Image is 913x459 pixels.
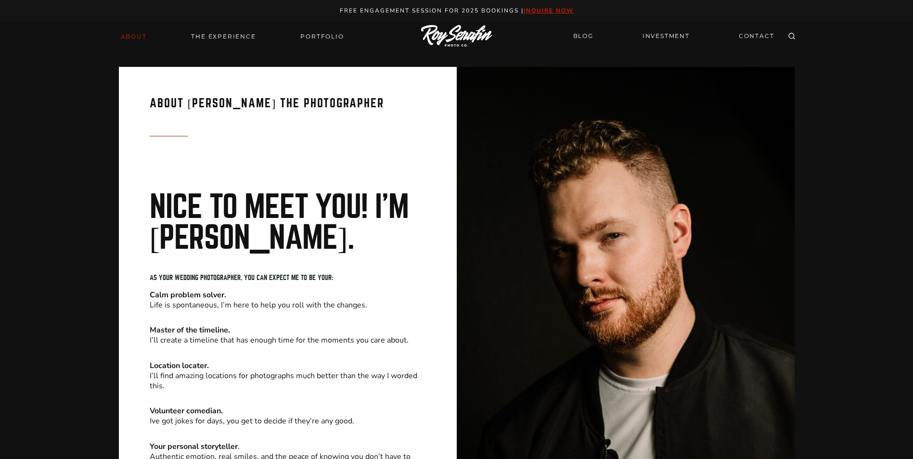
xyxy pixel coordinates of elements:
[733,28,780,45] a: CONTACT
[150,360,209,371] strong: Location locater.
[567,28,599,45] a: BLOG
[150,406,426,426] p: Ive got jokes for days, you get to decide if they’re any good.
[421,25,492,48] img: Logo of Roy Serafin Photo Co., featuring stylized text in white on a light background, representi...
[185,30,261,43] a: THE EXPERIENCE
[150,441,238,452] strong: Your personal storyteller
[150,325,230,335] strong: Master of the timeline.
[567,28,780,45] nav: Secondary Navigation
[11,6,903,16] p: Free engagement session for 2025 Bookings |
[150,290,426,310] p: Life is spontaneous, I’m here to help you roll with the changes.
[150,406,223,416] strong: Volunteer comedian.
[150,98,426,121] h3: About [PERSON_NAME] the Photographer
[150,361,426,391] p: I’ll find amazing locations for photographs much better than the way I worded this.
[115,30,153,43] a: About
[637,28,695,45] a: INVESTMENT
[150,192,426,254] h2: Nice to meet you! I’m [PERSON_NAME].
[785,30,798,43] button: View Search Form
[115,30,350,43] nav: Primary Navigation
[150,290,226,300] strong: Calm problem solver.
[150,269,426,287] h5: As your wedding photographer, you can expect me to be your:
[295,30,349,43] a: Portfolio
[150,325,426,345] p: I’ll create a timeline that has enough time for the moments you care about.
[524,7,574,14] a: inquire now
